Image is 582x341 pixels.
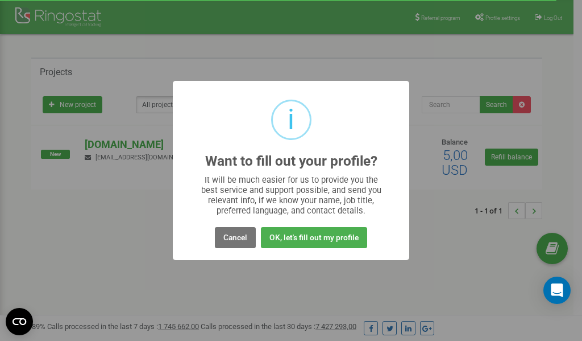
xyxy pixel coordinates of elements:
div: It will be much easier for us to provide you the best service and support possible, and send you ... [196,175,387,216]
button: Cancel [215,227,256,248]
button: Open CMP widget [6,308,33,335]
div: i [288,101,294,138]
div: Open Intercom Messenger [543,277,571,304]
h2: Want to fill out your profile? [205,154,377,169]
button: OK, let's fill out my profile [261,227,367,248]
